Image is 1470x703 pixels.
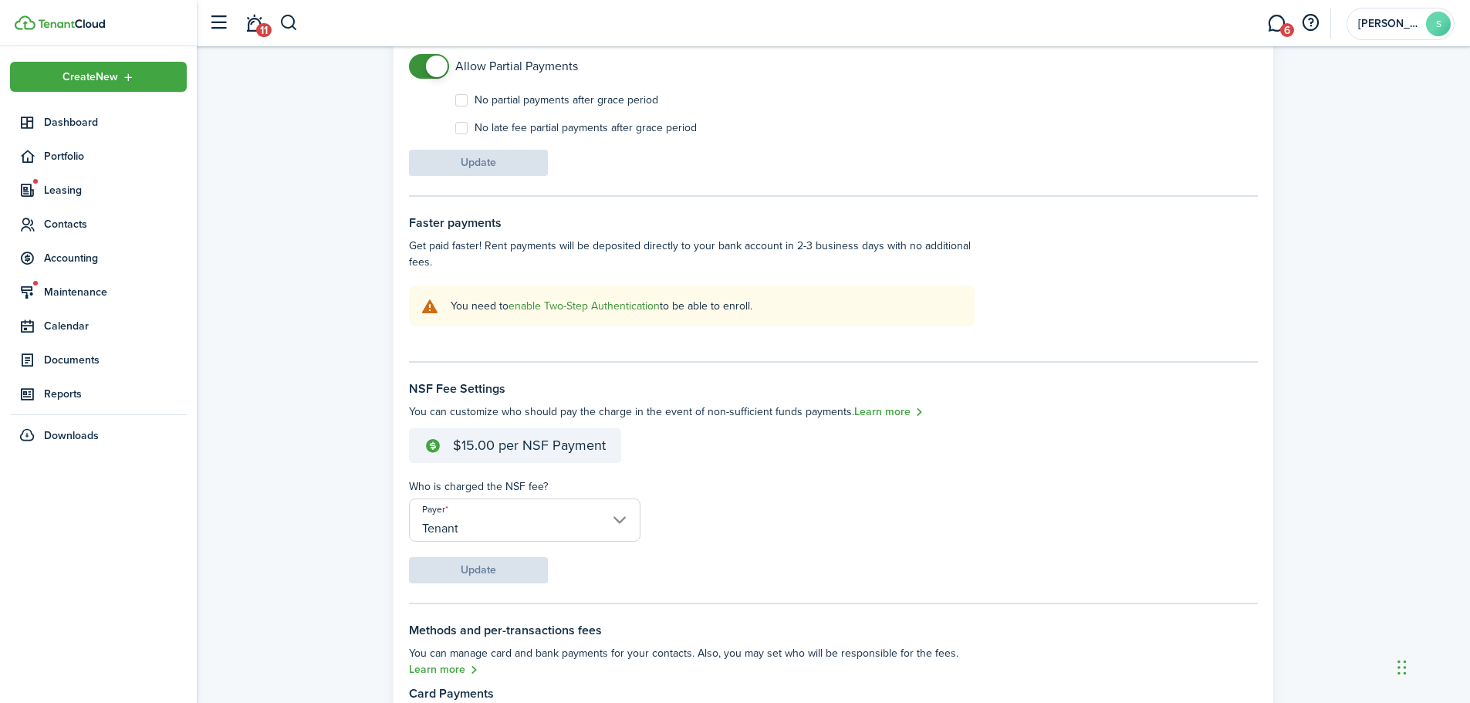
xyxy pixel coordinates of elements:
[44,386,187,402] span: Reports
[854,404,924,421] a: Learn more
[409,382,975,396] settings-fieldset-title: NSF Fee Settings
[15,15,35,30] img: TenantCloud
[44,428,99,444] span: Downloads
[10,107,187,137] a: Dashboard
[409,624,975,637] settings-fieldset-title: Methods and per-transactions fees
[44,250,187,266] span: Accounting
[1297,10,1323,36] button: Open resource center
[509,298,660,314] a: enable Two-Step Authentication
[421,297,439,315] i: soft
[44,114,187,130] span: Dashboard
[63,72,118,83] span: Create New
[44,352,187,368] span: Documents
[409,687,975,701] settings-fieldset-title: Card Payments
[44,216,187,232] span: Contacts
[409,238,975,270] settings-fieldset-description: Get paid faster! Rent payments will be deposited directly to your bank account in 2-3 business da...
[1397,644,1407,691] div: Drag
[44,318,187,334] span: Calendar
[204,8,233,38] button: Open sidebar
[1426,12,1451,36] avatar-text: S
[409,661,478,679] a: Learn more
[10,379,187,409] a: Reports
[451,298,963,314] explanation-description: You need to to be able to enroll.
[44,182,187,198] span: Leasing
[279,10,299,36] button: Search
[1262,4,1291,43] a: Messaging
[455,122,697,134] label: No late fee partial payments after grace period
[409,478,975,495] p: Who is charged the NSF fee?
[409,216,1258,230] settings-fieldset-title: Faster payments
[239,4,269,43] a: Notifications
[256,23,272,37] span: 11
[1358,19,1420,29] span: Shelby
[409,645,975,679] settings-fieldset-description: You can manage card and bank payments for your contacts. Also, you may set who will be responsibl...
[453,438,606,453] e-details-info-title: $15.00 per NSF Payment
[455,94,658,106] label: No partial payments after grace period
[38,19,105,29] img: TenantCloud
[44,148,187,164] span: Portfolio
[1280,23,1294,37] span: 6
[44,284,187,300] span: Maintenance
[10,62,187,92] button: Open menu
[409,404,975,421] settings-fieldset-description: You can customize who should pay the charge in the event of non-sufficient funds payments.
[1393,629,1470,703] iframe: Chat Widget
